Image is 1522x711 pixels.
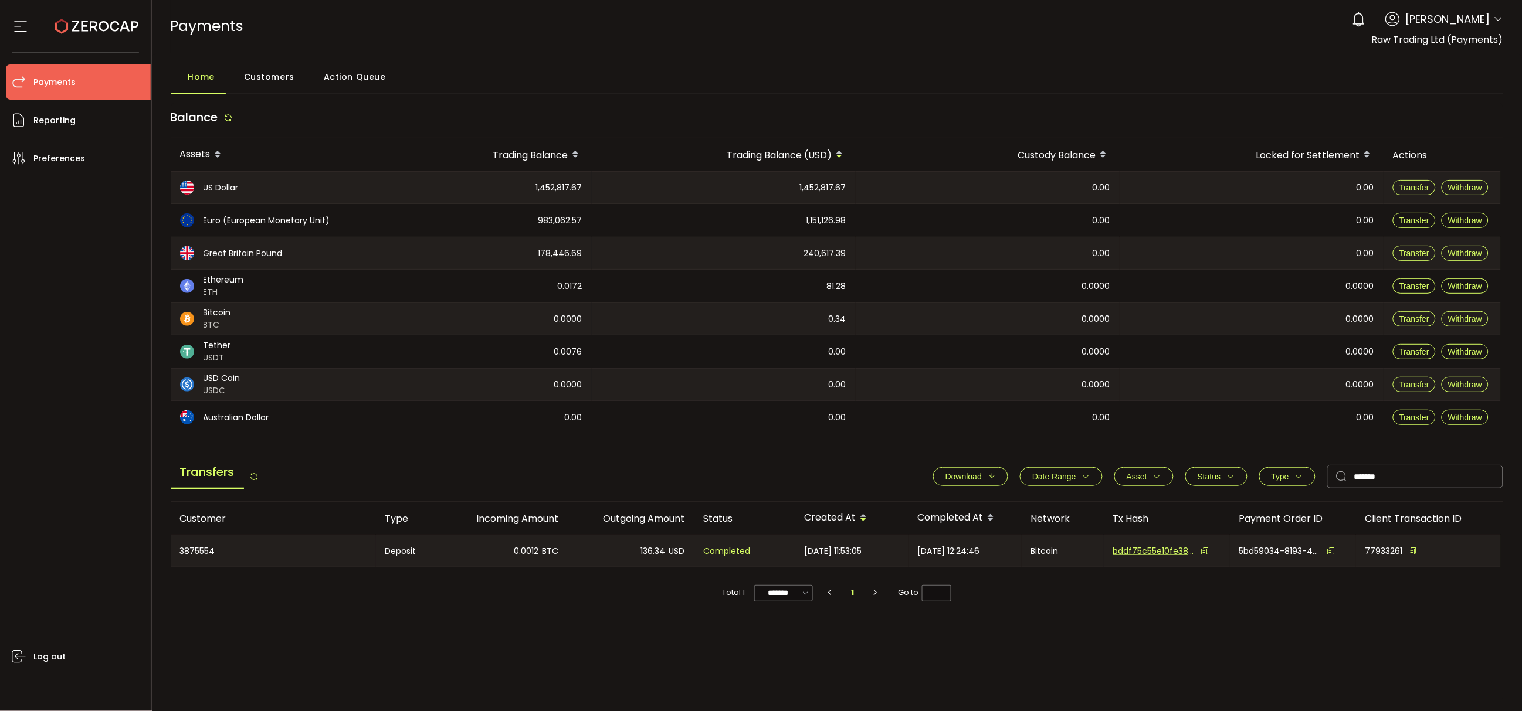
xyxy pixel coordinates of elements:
[1365,545,1403,557] span: 77933261
[1114,467,1174,486] button: Asset
[1399,249,1430,258] span: Transfer
[558,280,582,293] span: 0.0172
[1093,181,1110,195] span: 0.00
[565,411,582,424] span: 0.00
[180,345,194,359] img: usdt_portfolio.svg
[805,545,862,558] span: [DATE] 11:53:05
[1393,213,1436,228] button: Transfer
[204,372,240,385] span: USD Coin
[180,312,194,326] img: btc_portfolio.svg
[1442,344,1489,359] button: Withdraw
[180,213,194,227] img: eur_portfolio.svg
[1082,345,1110,359] span: 0.0000
[804,247,846,260] span: 240,617.39
[1442,311,1489,326] button: Withdraw
[909,508,1022,528] div: Completed At
[1356,512,1501,525] div: Client Transaction ID
[554,345,582,359] span: 0.0076
[945,472,982,481] span: Download
[1259,467,1316,486] button: Type
[376,512,442,525] div: Type
[1442,278,1489,294] button: Withdraw
[1448,380,1482,389] span: Withdraw
[829,378,846,392] span: 0.00
[244,65,294,89] span: Customers
[669,545,685,558] span: USD
[171,16,244,36] span: Payments
[33,112,76,129] span: Reporting
[1357,247,1374,260] span: 0.00
[898,584,951,601] span: Go to
[1393,377,1436,392] button: Transfer
[1399,413,1430,422] span: Transfer
[543,545,559,558] span: BTC
[856,145,1120,165] div: Custody Balance
[641,545,666,558] span: 136.34
[171,512,376,525] div: Customer
[829,312,846,326] span: 0.34
[795,508,909,528] div: Created At
[827,280,846,293] span: 81.28
[180,246,194,260] img: gbp_portfolio.svg
[1384,148,1501,162] div: Actions
[1399,216,1430,225] span: Transfer
[1448,413,1482,422] span: Withdraw
[204,274,244,286] span: Ethereum
[442,512,568,525] div: Incoming Amount
[1393,278,1436,294] button: Transfer
[180,410,194,424] img: aud_portfolio.svg
[829,411,846,424] span: 0.00
[1032,472,1076,481] span: Date Range
[204,411,269,424] span: Australian Dollar
[1448,249,1482,258] span: Withdraw
[538,247,582,260] span: 178,446.69
[204,215,330,227] span: Euro (European Monetary Unit)
[1127,472,1147,481] span: Asset
[1399,281,1430,291] span: Transfer
[204,339,231,352] span: Tether
[1272,472,1289,481] span: Type
[1442,410,1489,425] button: Withdraw
[1399,347,1430,356] span: Transfer
[1022,535,1104,567] div: Bitcoin
[1113,545,1195,557] span: bddf75c55e10fe38b944ec7dc2eaa11e72c89d58415e91493565649aeeb991ab
[933,467,1008,486] button: Download
[1393,180,1436,195] button: Transfer
[723,584,745,601] span: Total 1
[806,214,846,227] span: 1,151,126.98
[1093,214,1110,227] span: 0.00
[800,181,846,195] span: 1,452,817.67
[1357,214,1374,227] span: 0.00
[1346,312,1374,326] span: 0.0000
[204,352,231,364] span: USDT
[538,214,582,227] span: 983,062.57
[1448,281,1482,291] span: Withdraw
[1120,145,1384,165] div: Locked for Settlement
[1393,246,1436,261] button: Transfer
[188,65,215,89] span: Home
[1346,280,1374,293] span: 0.0000
[204,247,283,260] span: Great Britain Pound
[1442,213,1489,228] button: Withdraw
[554,378,582,392] span: 0.0000
[1393,311,1436,326] button: Transfer
[204,286,244,298] span: ETH
[1230,512,1356,525] div: Payment Order ID
[1346,345,1374,359] span: 0.0000
[1346,378,1374,392] span: 0.0000
[694,512,795,525] div: Status
[1185,467,1248,486] button: Status
[1020,467,1103,486] button: Date Range
[1093,247,1110,260] span: 0.00
[33,648,66,665] span: Log out
[324,65,386,89] span: Action Queue
[171,535,376,567] div: 3875554
[1104,512,1230,525] div: Tx Hash
[1393,344,1436,359] button: Transfer
[1093,411,1110,424] span: 0.00
[171,109,218,125] span: Balance
[1406,11,1490,27] span: [PERSON_NAME]
[1442,180,1489,195] button: Withdraw
[536,181,582,195] span: 1,452,817.67
[1448,314,1482,324] span: Withdraw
